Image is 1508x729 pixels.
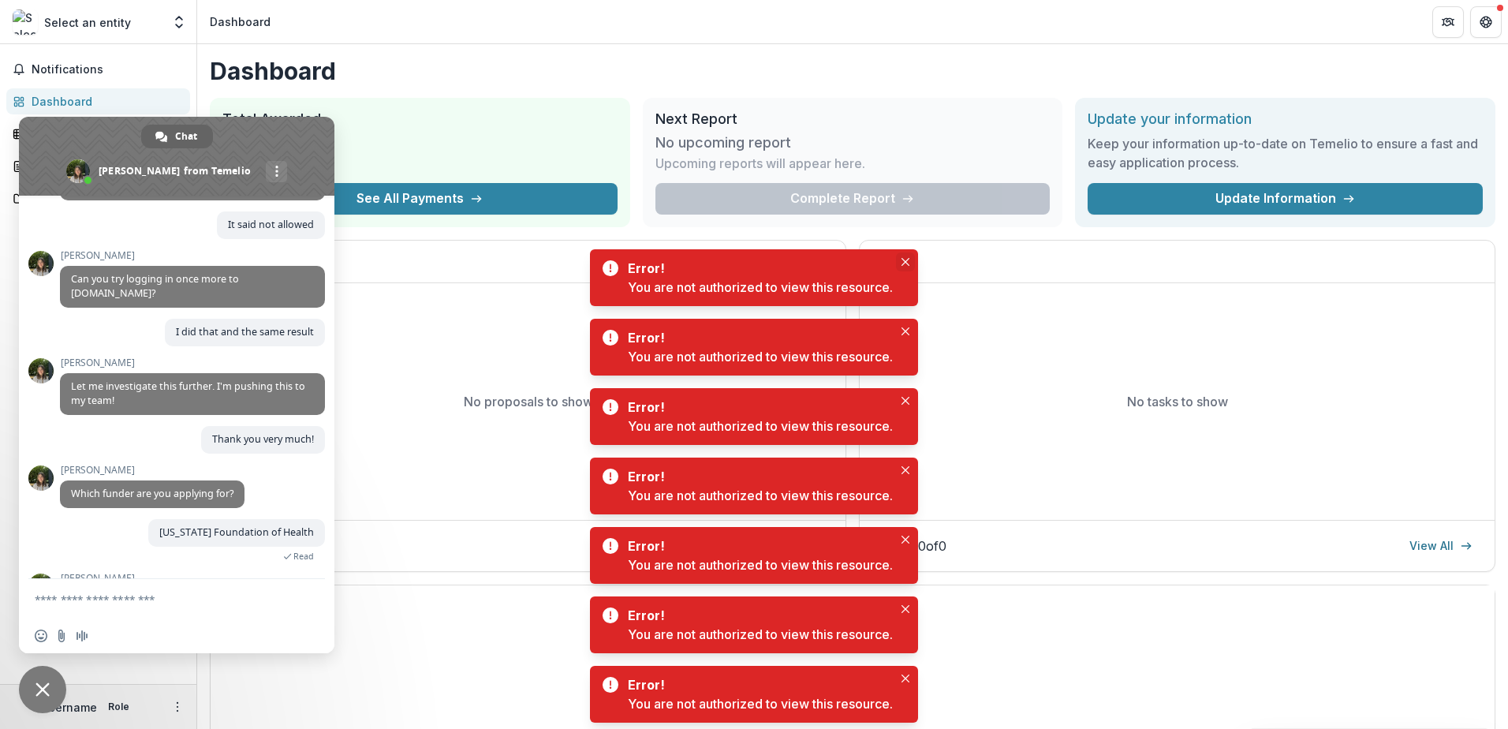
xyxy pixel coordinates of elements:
button: More [168,697,187,716]
h3: Keep your information up-to-date on Temelio to ensure a fast and easy application process. [1088,134,1483,172]
span: Audio message [76,630,88,642]
button: Close [896,252,915,271]
p: No proposals to show [464,392,593,411]
button: Partners [1432,6,1464,38]
button: Close [896,600,915,619]
span: [US_STATE] Foundation of Health [159,525,314,539]
textarea: Compose your message... [35,579,287,619]
span: Which funder are you applying for? [71,487,233,500]
div: Error! [628,259,887,278]
h3: No upcoming report [655,134,791,151]
div: Dashboard [210,13,271,30]
div: You are not authorized to view this resource. [628,694,893,713]
div: You are not authorized to view this resource. [628,278,893,297]
span: [PERSON_NAME] [60,573,325,584]
h2: Total Awarded [222,110,618,128]
span: Let me investigate this further. I'm pushing this to my team! [71,379,305,407]
div: You are not authorized to view this resource. [628,347,893,366]
p: Role [103,700,134,714]
a: Dashboard [6,88,190,114]
a: Update Information [1088,183,1483,215]
a: Documents [6,185,190,211]
button: See All Payments [222,183,618,215]
div: Error! [628,606,887,625]
div: Error! [628,467,887,486]
span: Insert an emoji [35,630,47,642]
button: Close [896,669,915,688]
span: Chat [175,125,197,148]
h2: Next Report [655,110,1051,128]
h2: Proposals [223,253,833,283]
div: You are not authorized to view this resource. [628,625,893,644]
button: Open entity switcher [168,6,190,38]
a: Tasks [6,121,190,147]
a: Proposals [6,153,190,179]
span: Can you try logging in once more to [DOMAIN_NAME]? [71,272,239,300]
div: Error! [628,328,887,347]
a: Chat [141,125,213,148]
span: Send a file [55,630,68,642]
span: Thank you very much! [212,432,314,446]
button: Close [896,461,915,480]
button: Close [896,322,915,341]
span: [PERSON_NAME] [60,357,325,368]
nav: breadcrumb [203,10,277,33]
img: Select an entity [13,9,38,35]
div: You are not authorized to view this resource. [628,417,893,436]
button: Close [896,391,915,410]
p: Upcoming reports will appear here. [655,154,865,173]
h1: Dashboard [210,57,1495,85]
span: Read [293,551,314,562]
button: Close [896,530,915,549]
span: [PERSON_NAME] [60,465,244,476]
h2: Tasks [872,253,1482,283]
p: Select an entity [44,14,131,31]
div: You are not authorized to view this resource. [628,486,893,505]
div: Dashboard [32,93,177,110]
span: It said not allowed [228,218,314,231]
div: Error! [628,675,887,694]
button: Notifications [6,57,190,82]
span: I did that and the same result [176,325,314,338]
div: You are not authorized to view this resource. [628,555,893,574]
button: Get Help [1470,6,1502,38]
p: No tasks to show [1127,392,1228,411]
span: [PERSON_NAME] [60,250,325,261]
div: Error! [628,398,887,417]
div: Error! [628,536,887,555]
span: Notifications [32,63,184,77]
a: Close chat [19,666,66,713]
h2: Update your information [1088,110,1483,128]
a: View All [1400,533,1482,559]
p: Username [41,699,97,716]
